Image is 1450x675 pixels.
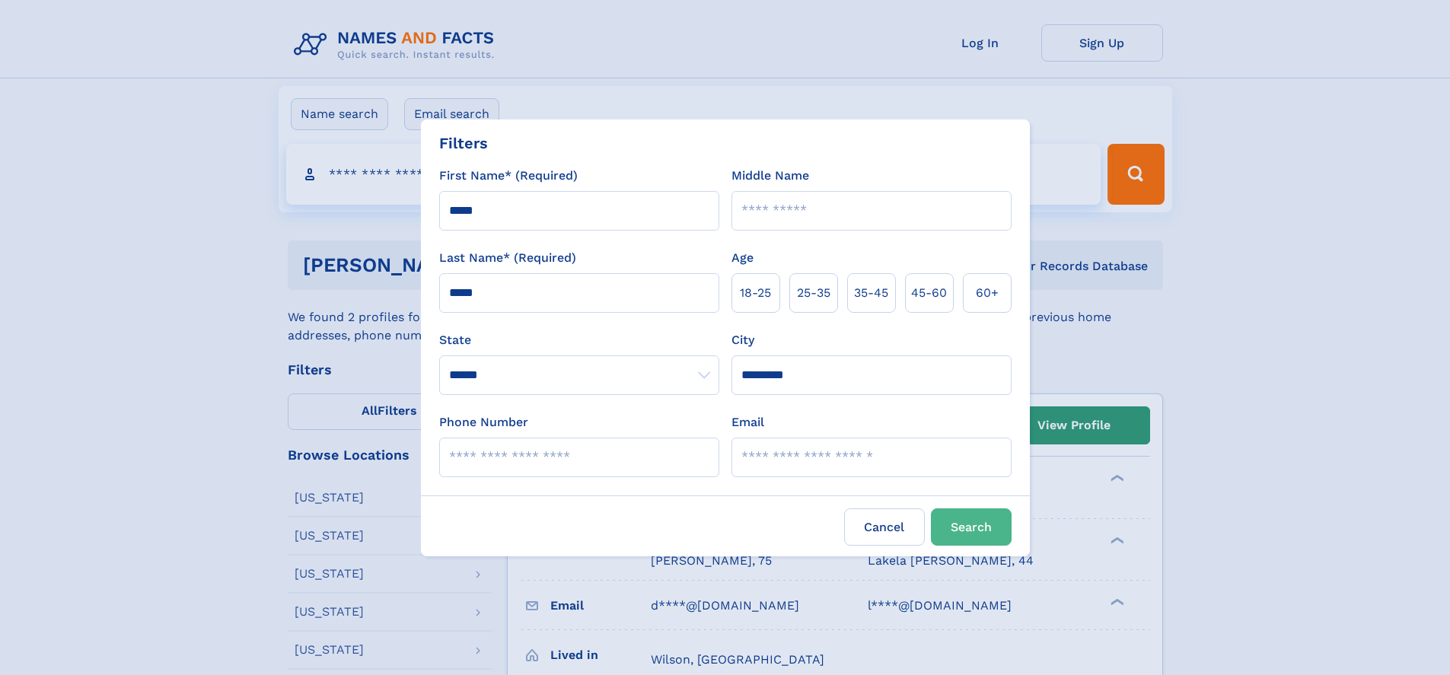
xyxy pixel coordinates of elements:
[731,167,809,185] label: Middle Name
[854,284,888,302] span: 35‑45
[731,413,764,431] label: Email
[976,284,999,302] span: 60+
[439,413,528,431] label: Phone Number
[731,331,754,349] label: City
[439,132,488,154] div: Filters
[740,284,771,302] span: 18‑25
[911,284,947,302] span: 45‑60
[439,249,576,267] label: Last Name* (Required)
[931,508,1012,546] button: Search
[797,284,830,302] span: 25‑35
[731,249,754,267] label: Age
[439,167,578,185] label: First Name* (Required)
[844,508,925,546] label: Cancel
[439,331,719,349] label: State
